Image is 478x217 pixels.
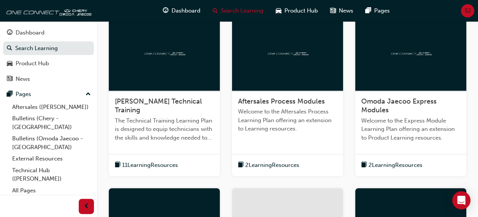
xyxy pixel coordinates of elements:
[361,160,422,170] button: book-icon2LearningResources
[109,15,220,176] a: oneconnect[PERSON_NAME] Technical TrainingThe Technical Training Learning Plan is designed to equ...
[163,6,168,16] span: guage-icon
[9,153,94,165] a: External Resources
[267,49,308,56] img: oneconnect
[115,160,178,170] button: book-icon11LearningResources
[238,160,299,170] button: book-icon2LearningResources
[115,160,121,170] span: book-icon
[465,6,471,15] span: SJ
[9,113,94,133] a: Bulletins (Chery - [GEOGRAPHIC_DATA])
[3,57,94,71] a: Product Hub
[213,6,218,16] span: search-icon
[7,91,13,98] span: pages-icon
[365,6,371,16] span: pages-icon
[9,133,94,153] a: Bulletins (Omoda Jaecoo - [GEOGRAPHIC_DATA])
[3,24,94,87] button: DashboardSearch LearningProduct HubNews
[115,116,214,142] span: The Technical Training Learning Plan is designed to equip technicians with the skills and knowled...
[276,6,281,16] span: car-icon
[3,72,94,86] a: News
[221,6,264,15] span: Search Learning
[339,6,353,15] span: News
[3,87,94,101] button: Pages
[361,116,460,142] span: Welcome to the Express Module Learning Plan offering an extension to Product Learning resources.
[355,15,466,176] a: oneconnectOmoda Jaecoo Express ModulesWelcome to the Express Module Learning Plan offering an ext...
[359,3,396,19] a: pages-iconPages
[238,97,325,105] span: Aftersales Process Modules
[238,160,244,170] span: book-icon
[284,6,318,15] span: Product Hub
[361,97,437,115] span: Omoda Jaecoo Express Modules
[3,41,94,55] a: Search Learning
[238,107,337,133] span: Welcome to the Aftersales Process Learning Plan offering an extension to Learning resources.
[122,161,178,170] span: 11 Learning Resources
[115,97,202,115] span: [PERSON_NAME] Technical Training
[16,28,44,37] div: Dashboard
[270,3,324,19] a: car-iconProduct Hub
[16,90,31,99] div: Pages
[3,26,94,40] a: Dashboard
[374,6,390,15] span: Pages
[232,15,343,176] a: oneconnectAftersales Process ModulesWelcome to the Aftersales Process Learning Plan offering an e...
[16,75,30,83] div: News
[206,3,270,19] a: search-iconSearch Learning
[9,101,94,113] a: Aftersales ([PERSON_NAME])
[9,185,94,197] a: All Pages
[361,160,367,170] span: book-icon
[7,60,13,67] span: car-icon
[4,3,91,18] img: oneconnect
[7,76,13,83] span: news-icon
[7,30,13,36] span: guage-icon
[324,3,359,19] a: news-iconNews
[390,49,432,56] img: oneconnect
[86,90,91,99] span: up-icon
[9,165,94,185] a: Technical Hub ([PERSON_NAME])
[245,161,299,170] span: 2 Learning Resources
[143,49,185,56] img: oneconnect
[172,6,200,15] span: Dashboard
[368,161,422,170] span: 2 Learning Resources
[16,59,49,68] div: Product Hub
[84,202,89,211] span: prev-icon
[7,45,12,52] span: search-icon
[157,3,206,19] a: guage-iconDashboard
[461,4,474,17] button: SJ
[452,191,470,209] div: Open Intercom Messenger
[330,6,336,16] span: news-icon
